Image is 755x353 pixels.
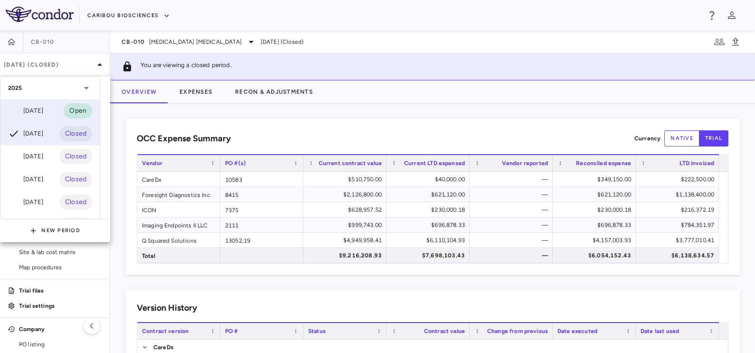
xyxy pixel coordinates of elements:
div: [DATE] [8,174,43,185]
p: 2025 [8,84,22,92]
div: [DATE] [8,196,43,208]
div: [DATE] [8,128,43,139]
div: [DATE] [8,151,43,162]
span: Closed [59,197,92,207]
span: Closed [59,128,92,139]
span: Closed [59,151,92,162]
span: Closed [59,174,92,185]
button: New Period [30,223,80,238]
span: Open [64,106,92,116]
div: 2025 [0,77,100,99]
div: [DATE] [8,105,43,117]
